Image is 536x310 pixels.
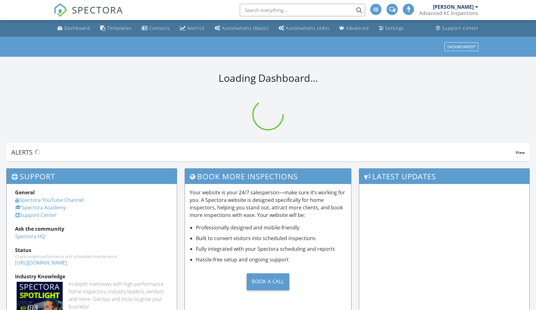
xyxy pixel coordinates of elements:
[54,3,67,17] img: The Best Home Inspection Software - Spectora
[196,256,347,263] li: Hassle-free setup and ongoing support
[222,25,269,31] div: Automations (Basic)
[196,245,347,253] li: Fully integrated with your Spectora scheduling and reports
[442,25,479,31] div: Support Center
[98,23,134,34] a: Templates
[15,254,168,259] div: Check system performance and scheduled maintenance.
[64,25,90,31] div: Dashboard
[337,23,371,34] a: Advanced
[149,25,170,31] div: Contacts
[139,23,172,34] a: Contacts
[15,189,35,196] strong: General
[447,45,476,49] div: Dashboards
[54,8,123,22] a: SPECTORA
[346,25,369,31] div: Advanced
[15,212,57,218] a: Support Center
[444,42,478,51] button: Dashboards
[516,150,525,155] span: View
[376,23,407,34] a: Settings
[190,268,347,295] a: Book a Call
[107,25,132,31] div: Templates
[15,204,66,211] a: Spectora Academy
[419,10,478,16] div: Advanced KC Inspections
[433,4,474,10] div: [PERSON_NAME]
[187,25,205,31] div: Metrics
[385,25,404,31] div: Settings
[286,25,329,31] div: Automations (Adv)
[55,23,93,34] a: Dashboard
[15,246,168,254] div: Status
[15,233,45,240] a: Spectora HQ
[247,273,289,290] div: Book a Call
[196,234,347,242] li: Built to convert visitors into scheduled inspections
[11,148,516,156] div: Alerts
[15,197,84,203] a: Spectora YouTube Channel
[190,189,347,219] p: Your website is your 24/7 salesperson—make sure it’s working for you. A Spectora website is desig...
[276,23,332,34] a: Automations (Advanced)
[359,169,529,184] h3: Latest Updates
[212,23,271,34] a: Automations (Basic)
[433,23,481,34] a: Support Center
[7,169,177,184] h3: Support
[185,169,351,184] h3: Book More Inspections
[15,259,67,266] a: [URL][DOMAIN_NAME]
[196,224,347,231] li: Professionally designed and mobile-friendly
[177,23,207,34] a: Metrics
[15,273,168,280] div: Industry Knowledge
[15,225,168,233] div: Ask the community
[240,4,365,16] input: Search everything...
[72,3,123,16] span: SPECTORA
